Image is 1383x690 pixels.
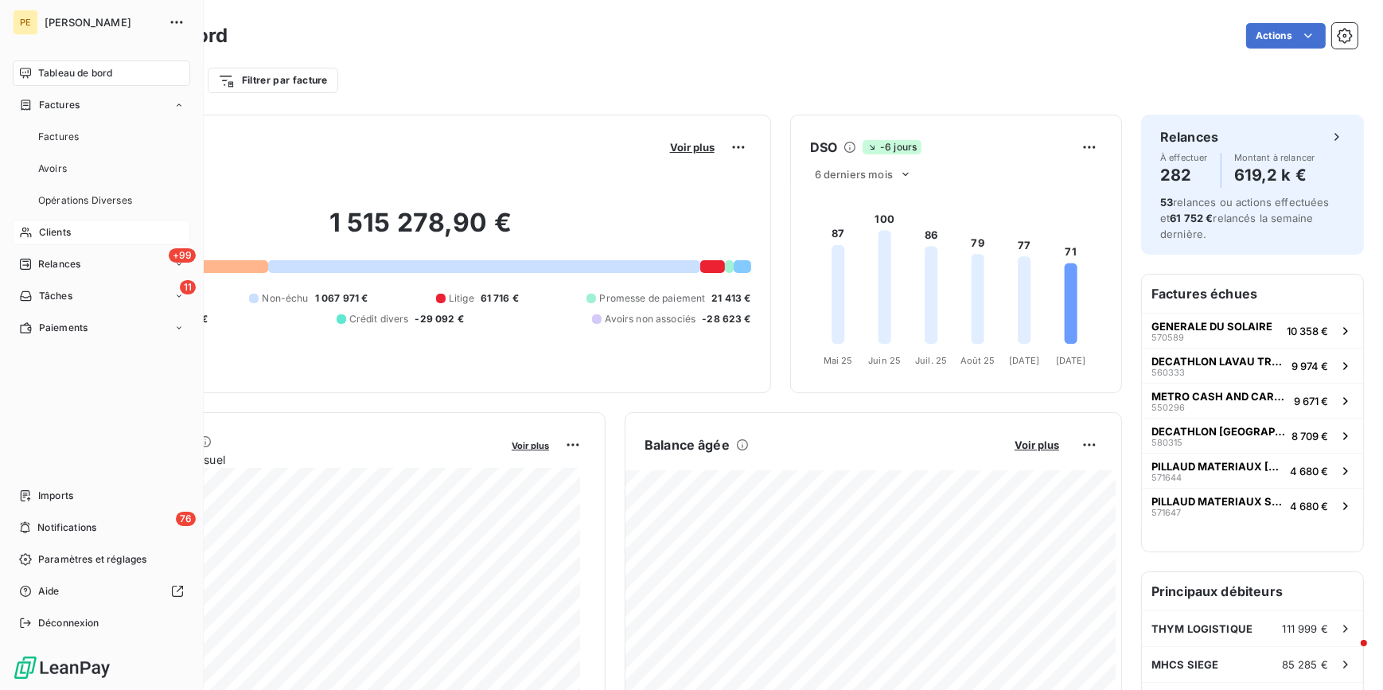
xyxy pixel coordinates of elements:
[1160,162,1208,188] h4: 282
[1142,418,1363,453] button: DECATHLON [GEOGRAPHIC_DATA]5803158 709 €
[481,291,519,306] span: 61 716 €
[1234,153,1315,162] span: Montant à relancer
[38,66,112,80] span: Tableau de bord
[38,257,80,271] span: Relances
[1151,473,1182,482] span: 571644
[670,141,715,154] span: Voir plus
[349,312,409,326] span: Crédit divers
[39,225,71,240] span: Clients
[13,10,38,35] div: PE
[1142,488,1363,523] button: PILLAUD MATERIAUX SAS5716474 680 €
[1170,212,1213,224] span: 61 752 €
[1290,465,1328,478] span: 4 680 €
[810,138,837,157] h6: DSO
[702,312,750,326] span: -28 623 €
[1160,196,1173,209] span: 53
[1151,320,1272,333] span: GENERALE DU SOLAIRE
[711,291,750,306] span: 21 413 €
[1294,395,1328,407] span: 9 671 €
[315,291,368,306] span: 1 067 971 €
[1151,368,1185,377] span: 560333
[1151,390,1288,403] span: METRO CASH AND CARRY FRANCE
[1151,425,1285,438] span: DECATHLON [GEOGRAPHIC_DATA]
[1142,275,1363,313] h6: Factures échues
[1015,439,1059,451] span: Voir plus
[1142,453,1363,488] button: PILLAUD MATERIAUX [PERSON_NAME]5716444 680 €
[1287,325,1328,337] span: 10 358 €
[415,312,464,326] span: -29 092 €
[1151,333,1184,342] span: 570589
[208,68,338,93] button: Filtrer par facture
[1151,438,1182,447] span: 580315
[960,355,995,366] tspan: Août 25
[1282,658,1328,671] span: 85 285 €
[180,280,196,294] span: 11
[1151,403,1185,412] span: 550296
[1055,355,1085,366] tspan: [DATE]
[38,552,146,567] span: Paramètres et réglages
[645,435,730,454] h6: Balance âgée
[1160,127,1218,146] h6: Relances
[1283,622,1328,635] span: 111 999 €
[90,451,501,468] span: Chiffre d'affaires mensuel
[39,321,88,335] span: Paiements
[38,616,99,630] span: Déconnexion
[1160,196,1330,240] span: relances ou actions effectuées et relancés la semaine dernière.
[823,355,852,366] tspan: Mai 25
[599,291,705,306] span: Promesse de paiement
[38,130,79,144] span: Factures
[868,355,901,366] tspan: Juin 25
[1246,23,1326,49] button: Actions
[262,291,308,306] span: Non-échu
[1010,438,1064,452] button: Voir plus
[37,520,96,535] span: Notifications
[90,207,751,255] h2: 1 515 278,90 €
[1142,348,1363,383] button: DECATHLON LAVAU TROYES5603339 974 €
[815,168,893,181] span: 6 derniers mois
[449,291,474,306] span: Litige
[45,16,159,29] span: [PERSON_NAME]
[39,98,80,112] span: Factures
[1151,622,1252,635] span: THYM LOGISTIQUE
[605,312,695,326] span: Avoirs non associés
[665,140,719,154] button: Voir plus
[1151,658,1219,671] span: MHCS SIEGE
[1151,355,1285,368] span: DECATHLON LAVAU TROYES
[38,193,132,208] span: Opérations Diverses
[1151,460,1284,473] span: PILLAUD MATERIAUX [PERSON_NAME]
[915,355,947,366] tspan: Juil. 25
[1329,636,1367,674] iframe: Intercom live chat
[1142,572,1363,610] h6: Principaux débiteurs
[1234,162,1315,188] h4: 619,2 k €
[38,489,73,503] span: Imports
[1142,313,1363,348] button: GENERALE DU SOLAIRE57058910 358 €
[1151,508,1181,517] span: 571647
[1151,495,1284,508] span: PILLAUD MATERIAUX SAS
[13,655,111,680] img: Logo LeanPay
[1009,355,1039,366] tspan: [DATE]
[39,289,72,303] span: Tâches
[38,584,60,598] span: Aide
[1290,500,1328,513] span: 4 680 €
[176,512,196,526] span: 76
[1291,360,1328,372] span: 9 974 €
[38,162,67,176] span: Avoirs
[863,140,921,154] span: -6 jours
[13,579,190,604] a: Aide
[1142,383,1363,418] button: METRO CASH AND CARRY FRANCE5502969 671 €
[1291,430,1328,442] span: 8 709 €
[1160,153,1208,162] span: À effectuer
[169,248,196,263] span: +99
[512,440,549,451] span: Voir plus
[507,438,554,452] button: Voir plus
